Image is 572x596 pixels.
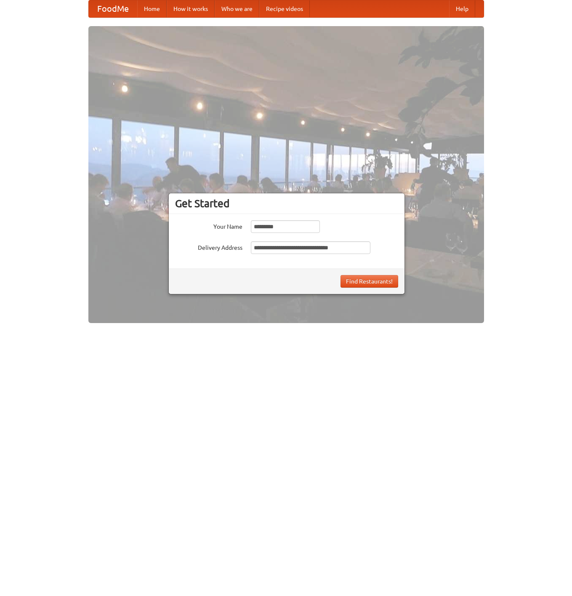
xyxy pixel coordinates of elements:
a: Who we are [215,0,259,17]
a: Home [137,0,167,17]
a: FoodMe [89,0,137,17]
button: Find Restaurants! [341,275,398,288]
label: Delivery Address [175,241,242,252]
a: Help [449,0,475,17]
label: Your Name [175,220,242,231]
a: How it works [167,0,215,17]
a: Recipe videos [259,0,310,17]
h3: Get Started [175,197,398,210]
